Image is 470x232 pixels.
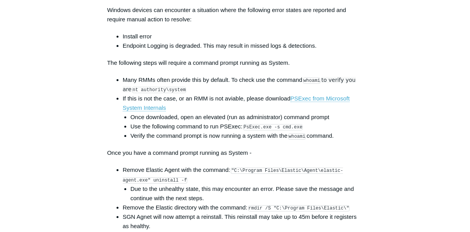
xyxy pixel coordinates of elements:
[303,78,320,84] code: whoami
[131,122,363,131] li: Use the following command to run PSExec:
[123,32,363,41] li: Install error
[288,133,306,140] code: whoami
[107,148,363,158] p: Once you have a command prompt running as System -
[123,165,363,203] li: Remove Elastic Agent with the command:
[123,203,363,212] li: Remove the Elastic directory with the command:
[123,77,356,92] span: to verify you are
[123,41,363,50] li: Endpoint Logging is degraded. This may result in missed logs & detections.
[123,94,363,140] li: If this is not the case, or an RMM is not aviable, please download
[123,75,363,94] li: Many RMMs often provide this by default. To check use the command
[123,168,343,183] code: "C:\Program Files\Elastic\Agent\elastic-agent.exe" uninstall -f
[123,212,363,231] li: SGN Agnet will now attempt a reinstall. This reinstall may take up to 45m before it registers as ...
[107,58,363,68] p: The following steps will require a command prompt running as System.
[131,131,363,140] li: Verify the command prompt is now running a system with the command.
[131,113,363,122] li: Once downloaded, open an elevated (run as administrator) command prompt
[131,184,363,203] li: Due to the unhealthy state, this may encounter an error. Please save the message and continue wit...
[243,124,303,130] code: PsExec.exe -s cmd.exe
[248,205,350,211] code: rmdir /S "C:\Program Files\Elastic\"
[132,87,186,93] code: nt authority\system
[107,5,363,24] p: Windows devices can encounter a situation where the following error states are reported and requi...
